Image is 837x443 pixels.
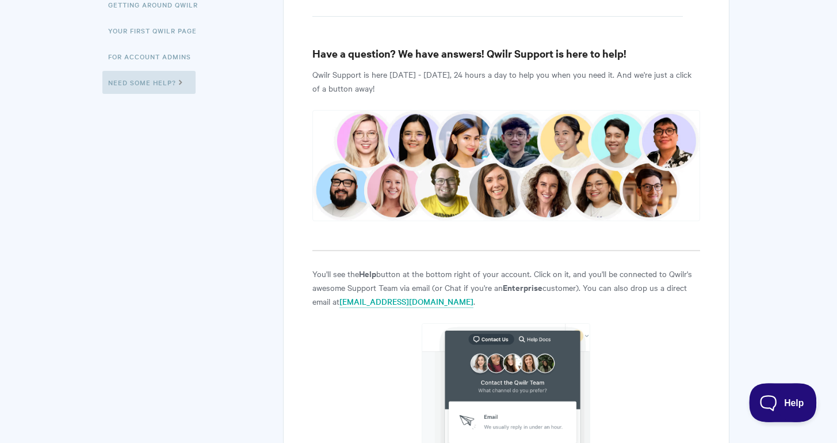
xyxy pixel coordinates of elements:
a: [EMAIL_ADDRESS][DOMAIN_NAME] [339,296,473,308]
a: Need Some Help? [102,71,196,94]
p: You'll see the button at the bottom right of your account. Click on it, and you'll be connected t... [312,267,700,308]
a: Your First Qwilr Page [108,19,205,42]
b: Help [359,267,376,279]
b: Enterprise [503,281,542,293]
iframe: Toggle Customer Support [749,383,817,422]
a: For Account Admins [108,45,200,68]
strong: Have a question? We have answers! Qwilr Support is here to help! [312,46,626,60]
img: file-sbiJv63vfu.png [312,110,700,221]
p: Qwilr Support is here [DATE] - [DATE], 24 hours a day to help you when you need it. And we're jus... [312,67,700,95]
